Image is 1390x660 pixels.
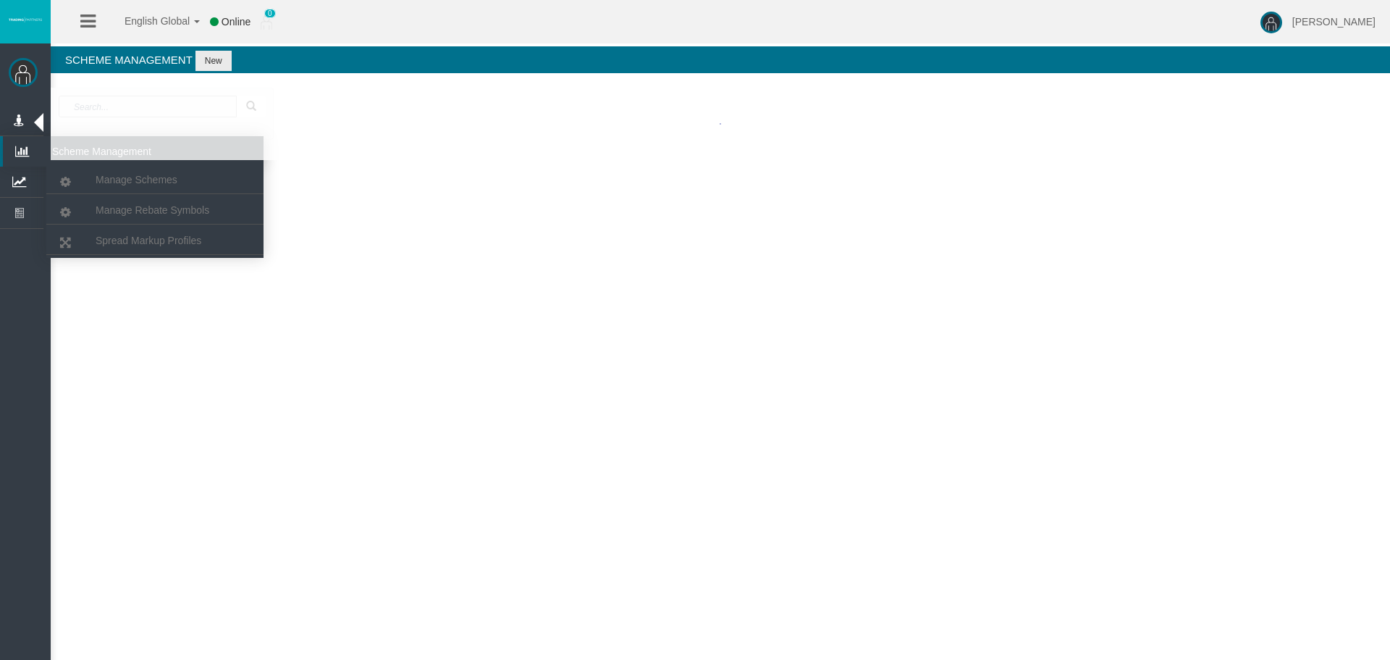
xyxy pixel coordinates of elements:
a: Scheme Management [3,136,264,167]
span: Manage Schemes [96,174,177,185]
span: English Global [106,15,190,27]
span: Online [222,16,250,28]
img: user-image [1260,12,1282,33]
span: Scheme Management [41,136,183,167]
span: Scheme Management [65,54,193,66]
button: New [195,51,232,71]
span: Spread Markup Profiles [96,235,201,246]
span: [PERSON_NAME] [1292,16,1376,28]
a: Manage Rebate Symbols [46,197,264,223]
img: user_small.png [261,15,272,30]
a: Manage Schemes [46,167,264,193]
a: Spread Markup Profiles [46,227,264,254]
span: 0 [264,9,276,18]
img: logo.svg [7,17,43,22]
span: Manage Rebate Symbols [96,204,209,216]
